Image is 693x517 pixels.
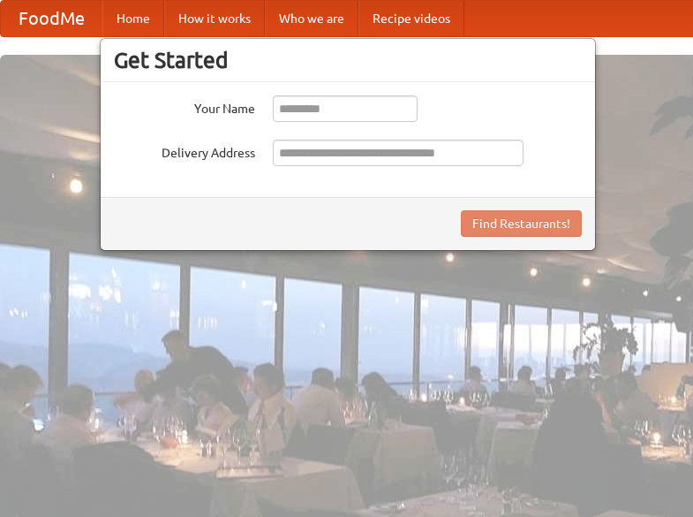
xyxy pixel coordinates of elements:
[114,95,255,118] label: Your Name
[461,210,582,237] button: Find Restaurants!
[102,1,164,36] a: Home
[358,1,464,36] a: Recipe videos
[114,140,255,162] label: Delivery Address
[265,1,358,36] a: Who we are
[114,47,582,73] h3: Get Started
[164,1,265,36] a: How it works
[1,1,102,36] a: FoodMe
